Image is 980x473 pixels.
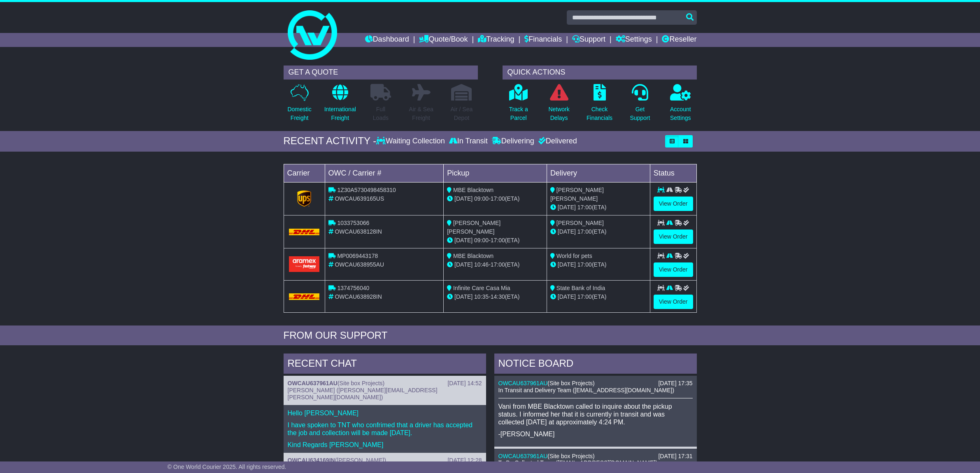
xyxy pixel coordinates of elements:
a: OWCAU634169IN [288,457,335,464]
span: 17:00 [491,261,505,268]
a: View Order [654,262,693,277]
p: International Freight [324,105,356,122]
div: ( ) [288,380,482,387]
span: Site box Projects [549,453,593,459]
span: 17:00 [577,293,592,300]
span: MBE Blacktown [453,187,493,193]
a: Quote/Book [419,33,468,47]
div: ( ) [498,380,693,387]
a: OWCAU637961AU [288,380,338,386]
div: Waiting Collection [376,137,447,146]
span: Site box Projects [549,380,593,386]
p: Vani from MBE Blacktown called to inquire about the pickup status. I informed her that it is curr... [498,403,693,426]
span: [DATE] [558,261,576,268]
div: [DATE] 14:52 [447,380,482,387]
p: I have spoken to TNT who confrimed that a driver has accepted the job and collection will be made... [288,421,482,437]
a: Tracking [478,33,514,47]
p: Network Delays [548,105,569,122]
span: [DATE] [558,293,576,300]
div: In Transit [447,137,490,146]
span: [PERSON_NAME] [337,457,384,464]
span: MP0069443178 [337,253,378,259]
span: 10:46 [474,261,489,268]
p: Air & Sea Freight [409,105,433,122]
div: (ETA) [550,227,647,236]
img: DHL.png [289,293,320,300]
div: FROM OUR SUPPORT [284,330,697,342]
p: Get Support [630,105,650,122]
a: OWCAU637961AU [498,453,548,459]
div: RECENT ACTIVITY - [284,135,377,147]
div: ( ) [288,457,482,464]
p: -[PERSON_NAME] [498,430,693,438]
div: [DATE] 17:35 [658,380,692,387]
div: - (ETA) [447,194,543,203]
a: DomesticFreight [287,84,312,127]
span: [DATE] [558,204,576,211]
a: GetSupport [629,84,650,127]
td: OWC / Carrier # [325,164,444,182]
a: View Order [654,295,693,309]
p: Air / Sea Depot [451,105,473,122]
span: OWCAU638955AU [335,261,384,268]
p: Kind Regards [PERSON_NAME] [288,441,482,449]
div: (ETA) [550,203,647,212]
span: [PERSON_NAME] [556,220,604,226]
span: In Transit and Delivery Team ([EMAIL_ADDRESS][DOMAIN_NAME]) [498,387,675,393]
div: - (ETA) [447,260,543,269]
span: Infinite Care Casa Mia [453,285,510,291]
div: [DATE] 17:31 [658,453,692,460]
div: Delivering [490,137,536,146]
span: [DATE] [454,195,473,202]
span: [PERSON_NAME] ([PERSON_NAME][EMAIL_ADDRESS][PERSON_NAME][DOMAIN_NAME]) [288,387,438,400]
span: © One World Courier 2025. All rights reserved. [168,464,286,470]
img: GetCarrierServiceLogo [297,190,311,207]
img: DHL.png [289,229,320,235]
td: Carrier [284,164,325,182]
span: 09:00 [474,237,489,244]
span: MBE Blacktown [453,253,493,259]
div: RECENT CHAT [284,354,486,376]
span: [DATE] [558,228,576,235]
span: 17:00 [577,228,592,235]
td: Pickup [444,164,547,182]
div: (ETA) [550,293,647,301]
div: - (ETA) [447,293,543,301]
a: InternationalFreight [324,84,356,127]
p: Hello [PERSON_NAME] [288,409,482,417]
a: Dashboard [365,33,409,47]
p: Domestic Freight [287,105,311,122]
span: 17:00 [577,204,592,211]
div: QUICK ACTIONS [503,66,697,80]
a: NetworkDelays [548,84,570,127]
div: NOTICE BOARD [494,354,697,376]
span: State Bank of India [556,285,605,291]
div: ( ) [498,453,693,460]
a: AccountSettings [670,84,691,127]
div: GET A QUOTE [284,66,478,80]
span: 10:35 [474,293,489,300]
div: [DATE] 12:28 [447,457,482,464]
span: 17:00 [491,195,505,202]
span: [DATE] [454,237,473,244]
span: OWCAU639165US [335,195,384,202]
a: View Order [654,229,693,244]
span: 1Z30A5730498458310 [337,187,396,193]
div: (ETA) [550,260,647,269]
a: Reseller [662,33,696,47]
p: Account Settings [670,105,691,122]
span: 14:30 [491,293,505,300]
a: CheckFinancials [586,84,613,127]
span: OWCAU638928IN [335,293,382,300]
a: OWCAU637961AU [498,380,548,386]
td: Delivery [547,164,650,182]
span: [PERSON_NAME] [PERSON_NAME] [447,220,500,235]
a: View Order [654,197,693,211]
span: OWCAU638128IN [335,228,382,235]
span: World for pets [556,253,592,259]
img: Aramex.png [289,256,320,272]
a: Settings [616,33,652,47]
span: 17:00 [491,237,505,244]
a: Financials [524,33,562,47]
a: Track aParcel [509,84,528,127]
